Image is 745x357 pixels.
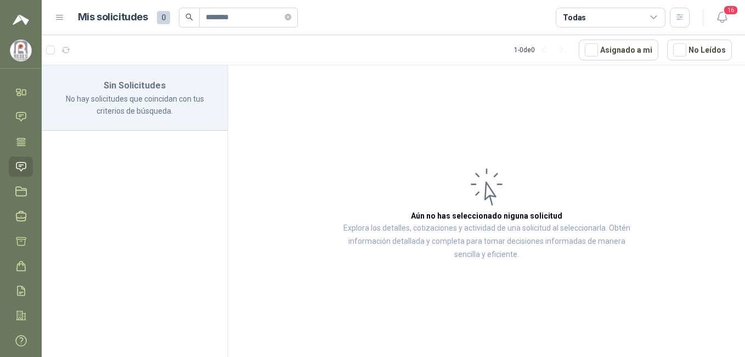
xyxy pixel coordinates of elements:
[723,5,738,15] span: 16
[55,79,215,93] h3: Sin Solicitudes
[185,13,193,21] span: search
[712,8,732,27] button: 16
[338,222,635,261] p: Explora los detalles, cotizaciones y actividad de una solicitud al seleccionarla. Obtén informaci...
[55,93,215,117] p: No hay solicitudes que coincidan con tus criterios de búsqueda.
[411,210,562,222] h3: Aún no has seleccionado niguna solicitud
[78,9,148,25] h1: Mis solicitudes
[667,40,732,60] button: No Leídos
[13,13,29,26] img: Logo peakr
[10,40,31,61] img: Company Logo
[514,41,570,59] div: 1 - 0 de 0
[157,11,170,24] span: 0
[579,40,658,60] button: Asignado a mi
[285,12,291,23] span: close-circle
[563,12,586,24] div: Todas
[285,14,291,20] span: close-circle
